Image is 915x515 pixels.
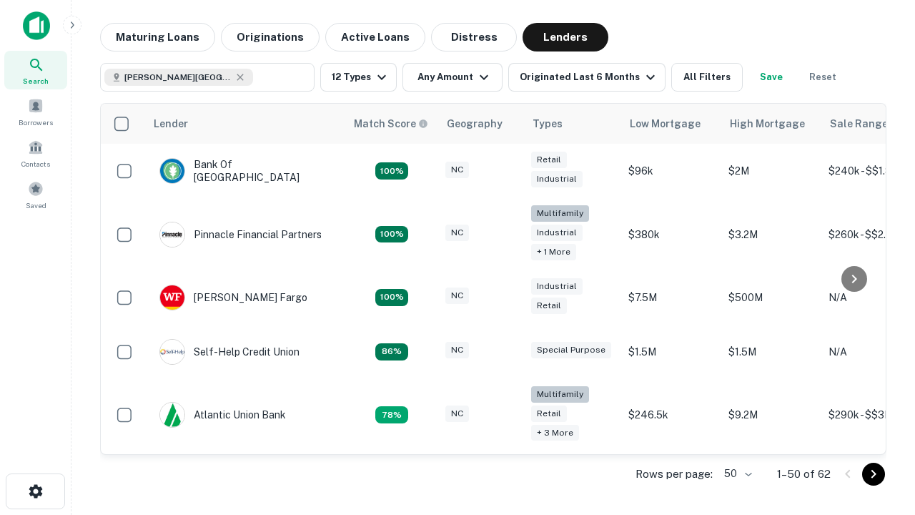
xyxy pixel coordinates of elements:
[531,406,567,422] div: Retail
[325,23,425,51] button: Active Loans
[160,222,184,247] img: picture
[721,104,821,144] th: High Mortgage
[531,386,589,403] div: Multifamily
[531,278,583,295] div: Industrial
[533,115,563,132] div: Types
[531,171,583,187] div: Industrial
[531,152,567,168] div: Retail
[402,63,503,92] button: Any Amount
[621,104,721,144] th: Low Mortgage
[23,75,49,87] span: Search
[830,115,888,132] div: Sale Range
[160,403,184,427] img: picture
[844,355,915,423] iframe: Chat Widget
[159,339,300,365] div: Self-help Credit Union
[445,342,469,358] div: NC
[354,116,428,132] div: Capitalize uses an advanced AI algorithm to match your search with the best lender. The match sco...
[438,104,524,144] th: Geography
[159,402,286,428] div: Atlantic Union Bank
[375,343,408,360] div: Matching Properties: 11, hasApolloMatch: undefined
[721,325,821,379] td: $1.5M
[159,222,322,247] div: Pinnacle Financial Partners
[221,23,320,51] button: Originations
[375,406,408,423] div: Matching Properties: 10, hasApolloMatch: undefined
[4,51,67,89] a: Search
[154,115,188,132] div: Lender
[777,466,831,483] p: 1–50 of 62
[748,63,794,92] button: Save your search to get updates of matches that match your search criteria.
[375,226,408,243] div: Matching Properties: 23, hasApolloMatch: undefined
[531,205,589,222] div: Multifamily
[520,69,659,86] div: Originated Last 6 Months
[621,270,721,325] td: $7.5M
[721,198,821,270] td: $3.2M
[445,162,469,178] div: NC
[160,285,184,310] img: picture
[21,158,50,170] span: Contacts
[4,134,67,172] a: Contacts
[621,144,721,198] td: $96k
[431,23,517,51] button: Distress
[26,200,46,211] span: Saved
[375,162,408,180] div: Matching Properties: 14, hasApolloMatch: undefined
[524,104,621,144] th: Types
[508,63,666,92] button: Originated Last 6 Months
[375,289,408,306] div: Matching Properties: 14, hasApolloMatch: undefined
[354,116,425,132] h6: Match Score
[718,463,754,484] div: 50
[621,325,721,379] td: $1.5M
[19,117,53,128] span: Borrowers
[531,244,576,260] div: + 1 more
[445,225,469,241] div: NC
[523,23,608,51] button: Lenders
[721,379,821,451] td: $9.2M
[159,158,331,184] div: Bank Of [GEOGRAPHIC_DATA]
[531,225,583,241] div: Industrial
[100,23,215,51] button: Maturing Loans
[730,115,805,132] div: High Mortgage
[159,285,307,310] div: [PERSON_NAME] Fargo
[862,463,885,486] button: Go to next page
[160,159,184,183] img: picture
[345,104,438,144] th: Capitalize uses an advanced AI algorithm to match your search with the best lender. The match sco...
[160,340,184,364] img: picture
[447,115,503,132] div: Geography
[531,298,567,314] div: Retail
[800,63,846,92] button: Reset
[621,379,721,451] td: $246.5k
[445,406,469,422] div: NC
[4,175,67,214] a: Saved
[630,115,701,132] div: Low Mortgage
[4,92,67,131] a: Borrowers
[531,425,579,441] div: + 3 more
[635,466,713,483] p: Rows per page:
[721,144,821,198] td: $2M
[23,11,50,40] img: capitalize-icon.png
[445,288,469,304] div: NC
[124,71,232,84] span: [PERSON_NAME][GEOGRAPHIC_DATA], [GEOGRAPHIC_DATA]
[531,342,611,358] div: Special Purpose
[145,104,345,144] th: Lender
[721,270,821,325] td: $500M
[671,63,743,92] button: All Filters
[320,63,397,92] button: 12 Types
[621,198,721,270] td: $380k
